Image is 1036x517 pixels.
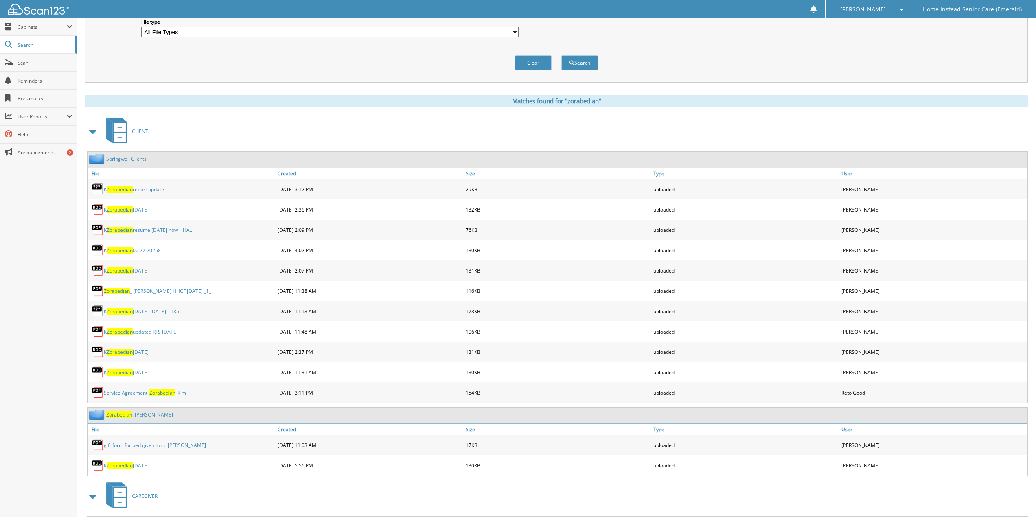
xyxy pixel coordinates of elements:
[276,384,464,401] div: [DATE] 3:11 PM
[464,242,652,258] div: 130KB
[651,323,839,340] div: uploaded
[104,267,149,274] a: KZorabedian[DATE]
[107,369,133,376] span: Zorabedian
[8,4,69,15] img: scan123-logo-white.svg
[651,201,839,218] div: uploaded
[651,262,839,279] div: uploaded
[107,186,133,193] span: Zorabedian
[104,462,149,469] a: KZorabedian[DATE]
[839,242,1027,258] div: [PERSON_NAME]
[107,247,133,254] span: Zorabedian
[67,149,73,156] div: 2
[104,247,161,254] a: KZorabedian06.27.20258
[107,349,133,356] span: Zorabedian
[18,131,72,138] span: Help
[92,285,104,297] img: PDF.png
[89,410,106,420] img: folder2.png
[464,364,652,380] div: 130KB
[651,384,839,401] div: uploaded
[276,323,464,340] div: [DATE] 11:48 AM
[18,77,72,84] span: Reminders
[276,222,464,238] div: [DATE] 2:09 PM
[839,201,1027,218] div: [PERSON_NAME]
[141,18,519,25] label: File type
[464,437,652,453] div: 17KB
[18,113,67,120] span: User Reports
[104,288,130,294] span: Zorabedian
[276,364,464,380] div: [DATE] 11:31 AM
[839,437,1027,453] div: [PERSON_NAME]
[464,303,652,319] div: 173KB
[651,424,839,435] a: Type
[839,303,1027,319] div: [PERSON_NAME]
[651,168,839,179] a: Type
[92,386,104,399] img: PDF.png
[104,369,149,376] a: KZorabedian[DATE]
[88,168,276,179] a: File
[92,439,104,451] img: PDF.png
[839,364,1027,380] div: [PERSON_NAME]
[276,283,464,299] div: [DATE] 11:38 AM
[276,344,464,360] div: [DATE] 2:37 PM
[923,7,1022,12] span: Home Instead Senior Care (Emerald)
[464,424,652,435] a: Size
[276,181,464,197] div: [DATE] 3:12 PM
[106,155,147,162] a: Springwell Clients
[464,457,652,473] div: 130KB
[88,424,276,435] a: File
[651,283,839,299] div: uploaded
[92,224,104,236] img: PDF.png
[651,344,839,360] div: uploaded
[464,222,652,238] div: 76KB
[132,128,148,135] span: CLIENT
[92,346,104,358] img: DOC.png
[464,283,652,299] div: 116KB
[107,328,133,335] span: Zorabedian
[651,242,839,258] div: uploaded
[92,203,104,216] img: DOC.png
[276,424,464,435] a: Created
[839,283,1027,299] div: [PERSON_NAME]
[107,267,133,274] span: Zorabedian
[92,264,104,277] img: DOC.png
[92,244,104,256] img: DOC.png
[85,95,1028,107] div: Matches found for "zorabedian"
[104,328,178,335] a: KZorabedianupdated RFS [DATE]
[515,55,552,70] button: Clear
[839,457,1027,473] div: [PERSON_NAME]
[18,149,72,156] span: Announcements
[18,95,72,102] span: Bookmarks
[464,181,652,197] div: 29KB
[104,349,149,356] a: KZorabedian[DATE]
[276,168,464,179] a: Created
[92,183,104,195] img: generic.png
[464,384,652,401] div: 154KB
[107,206,133,213] span: Zorabedian
[149,389,175,396] span: Zorabedian
[18,41,71,48] span: Search
[276,457,464,473] div: [DATE] 5:56 PM
[276,303,464,319] div: [DATE] 11:13 AM
[132,493,158,500] span: CAREGIVER
[276,201,464,218] div: [DATE] 2:36 PM
[839,222,1027,238] div: [PERSON_NAME]
[464,262,652,279] div: 131KB
[651,364,839,380] div: uploaded
[92,459,104,471] img: DOC.png
[840,7,886,12] span: [PERSON_NAME]
[104,389,186,396] a: Service Agreement_Zorabedian_Kim
[464,168,652,179] a: Size
[104,206,149,213] a: KZorabedian[DATE]
[839,424,1027,435] a: User
[89,154,106,164] img: folder2.png
[101,480,158,512] a: CAREGIVER
[107,308,133,315] span: Zorabedian
[839,344,1027,360] div: [PERSON_NAME]
[464,201,652,218] div: 132KB
[839,262,1027,279] div: [PERSON_NAME]
[92,366,104,378] img: DOC.png
[92,305,104,317] img: generic.png
[18,59,72,66] span: Scan
[18,24,67,31] span: Cabinets
[464,323,652,340] div: 106KB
